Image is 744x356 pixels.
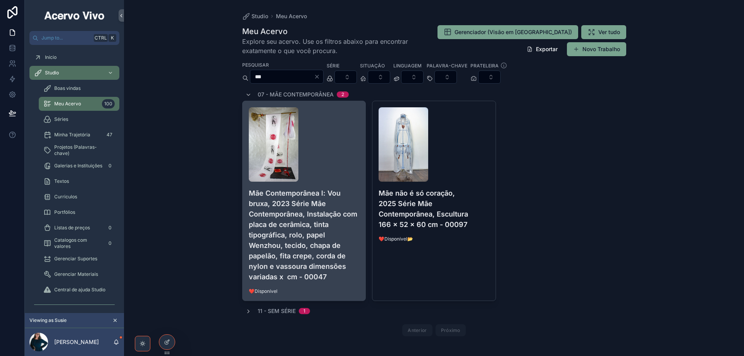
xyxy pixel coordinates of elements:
span: Gerenciar Materiais [54,271,98,277]
span: Catalogos com valores [54,237,102,249]
a: Galerias e Instituições0 [39,159,119,173]
a: Portfólios [39,205,119,219]
span: 11 - Sem série [258,307,296,315]
label: Palavra-chave [427,62,467,69]
img: Mãe-não-é-só-coração,-2025-Série-Mãe-Contemporânea,-Escultura-166-x-52-x-60-cm---00097-web.jpg [379,107,428,182]
span: Meu Acervo [54,101,81,107]
span: K [109,35,115,41]
div: 0 [105,223,115,232]
span: Listas de preços [54,225,90,231]
span: Textos [54,178,69,184]
h4: Mãe Contemporânea l: Vou bruxa, 2023 Série Mãe Contemporânea, Instalação com placa de cerâmica, t... [249,188,360,282]
div: 0 [105,239,115,248]
a: Gerenciar Suportes [39,252,119,266]
span: ❤️Disponível [249,288,360,294]
p: [PERSON_NAME] [54,338,99,346]
div: 47 [104,130,115,139]
label: Prateleira [470,62,499,69]
button: Exportar [520,42,564,56]
span: ❤️Disponível📂 [379,236,489,242]
span: Explore seu acervo. Use os filtros abaixo para encontrar exatamente o que você procura. [242,37,420,55]
img: App logo [43,9,106,22]
span: Início [45,54,57,60]
a: Minha Trajetória47 [39,128,119,142]
button: Gerenciador (Visão em [GEOGRAPHIC_DATA]) [437,25,578,39]
span: Projetos (Palavras-chave) [54,144,112,157]
button: Jump to...CtrlK [29,31,119,45]
span: Central de ajuda Studio [54,287,105,293]
a: Catalogos com valores0 [39,236,119,250]
h1: Meu Acervo [242,26,420,37]
label: Série [327,62,339,69]
a: Boas vindas [39,81,119,95]
a: Studio [242,12,268,20]
span: Viewing as Susie [29,317,67,323]
a: Séries [39,112,119,126]
span: Séries [54,116,68,122]
div: 100 [102,99,115,108]
a: Projetos (Palavras-chave) [39,143,119,157]
a: Meu Acervo100 [39,97,119,111]
span: Studio [45,70,59,76]
a: Listas de preços0 [39,221,119,235]
span: Boas vindas [54,85,81,91]
span: Portfólios [54,209,75,215]
span: Galerias e Instituições [54,163,102,169]
a: Studio [29,66,119,80]
button: Select Button [434,71,457,84]
span: Ver tudo [598,28,620,36]
a: Mãe-Contemporânea-l-Vou-bruxa,-2023-Série-Mãe-Contemporânea,-Instalação-com-placa-de-cerâmica,-ti... [242,101,366,301]
span: Ctrl [94,34,108,42]
div: scrollable content [25,45,124,313]
button: Novo Trabalho [567,42,626,56]
a: Textos [39,174,119,188]
button: Ver tudo [581,25,626,39]
label: Linguagem [393,62,422,69]
div: 0 [105,161,115,170]
a: Início [29,50,119,64]
button: Select Button [478,71,501,84]
span: Studio [251,12,268,20]
span: Curriculos [54,194,77,200]
a: Mãe-não-é-só-coração,-2025-Série-Mãe-Contemporânea,-Escultura-166-x-52-x-60-cm---00097-web.jpgMãe... [372,101,496,301]
a: Gerenciar Materiais [39,267,119,281]
button: Select Button [401,71,424,84]
a: Meu Acervo [276,12,307,20]
img: Mãe-Contemporânea-l-Vou-bruxa,-2023-Série-Mãe-Contemporânea,-Instalação-com-placa-de-cerâmica,-ti... [249,107,298,182]
span: Gerenciador (Visão em [GEOGRAPHIC_DATA]) [455,28,572,36]
div: 2 [341,91,344,98]
button: Select Button [368,71,390,84]
span: 07 - Mãe Contemporânea [258,91,334,98]
a: Curriculos [39,190,119,204]
h4: Mãe não é só coração, 2025 Série Mãe Contemporânea, Escultura 166 x 52 x 60 cm - 00097 [379,188,489,230]
span: Jump to... [41,35,91,41]
span: Gerenciar Suportes [54,256,97,262]
button: Select Button [334,71,357,84]
div: 1 [303,308,305,314]
label: Pesquisar [242,61,269,68]
span: Minha Trajetória [54,132,90,138]
a: Central de ajuda Studio [39,283,119,297]
label: Situação [360,62,385,69]
button: Clear [314,74,323,80]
